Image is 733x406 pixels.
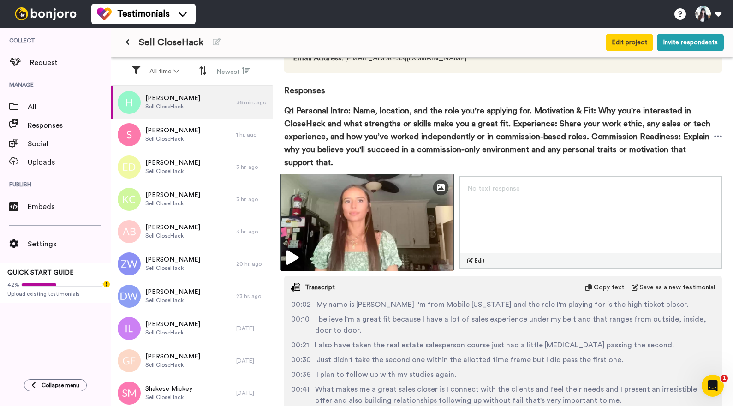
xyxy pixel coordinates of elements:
iframe: Intercom live chat [702,375,724,397]
button: Newest [211,63,256,80]
img: s.png [118,123,141,146]
div: 1 hr. ago [236,131,268,138]
span: Just didn't take the second one within the allotted time frame but I did pass the first one. [316,354,623,365]
span: 00:41 [291,384,310,406]
button: All time [144,63,185,80]
span: Embeds [28,201,111,212]
span: Copy text [594,283,624,292]
span: [PERSON_NAME] [145,320,200,329]
div: 3 hr. ago [236,163,268,171]
span: 1 [721,375,728,382]
a: [PERSON_NAME]Sell CloseHack[DATE] [111,312,273,345]
span: Uploads [28,157,111,168]
span: Responses [28,120,111,131]
span: Sell CloseHack [145,264,200,272]
div: [DATE] [236,357,268,364]
img: kc.png [118,188,141,211]
span: Sell CloseHack [145,200,200,207]
span: Transcript [305,283,335,292]
span: Collapse menu [42,382,79,389]
span: I also have taken the real estate salesperson course just had a little [MEDICAL_DATA] passing the... [315,340,674,351]
img: ed.png [118,155,141,179]
img: transcript.svg [291,283,300,292]
span: Sell CloseHack [145,167,200,175]
span: 00:10 [291,314,310,336]
span: Testimonials [117,7,170,20]
span: Sell CloseHack [145,394,192,401]
span: Upload existing testimonials [7,290,103,298]
div: [DATE] [236,389,268,397]
span: 00:21 [291,340,309,351]
button: Invite respondents [657,34,724,51]
img: gf.png [118,349,141,372]
a: [PERSON_NAME]Sell CloseHack3 hr. ago [111,183,273,215]
a: [PERSON_NAME]Sell CloseHack23 hr. ago [111,280,273,312]
span: Sell CloseHack [139,36,203,49]
img: sm.png [118,382,141,405]
div: 20 hr. ago [236,260,268,268]
span: [PERSON_NAME] [145,126,200,135]
span: Email Address : [293,54,343,62]
span: Social [28,138,111,149]
span: [PERSON_NAME] [145,287,200,297]
span: My name is [PERSON_NAME] I'm from Mobile [US_STATE] and the role I'm playing for is the high tick... [316,299,688,310]
span: [PERSON_NAME] [145,158,200,167]
span: Request [30,57,111,68]
span: Sell CloseHack [145,135,200,143]
span: Settings [28,239,111,250]
div: Tooltip anchor [102,280,111,288]
span: Responses [284,73,722,97]
span: All [28,101,111,113]
span: I plan to follow up with my studies again. [316,369,456,380]
span: Q1 Personal Intro: Name, location, and the role you're applying for. Motivation & Fit: Why you're... [284,104,714,169]
span: [EMAIL_ADDRESS][DOMAIN_NAME] [293,53,467,64]
div: 23 hr. ago [236,293,268,300]
span: [PERSON_NAME] [145,94,200,103]
img: bj-logo-header-white.svg [11,7,80,20]
a: [PERSON_NAME]Sell CloseHack20 hr. ago [111,248,273,280]
a: [PERSON_NAME]Sell CloseHack3 hr. ago [111,151,273,183]
span: 00:30 [291,354,311,365]
span: Sell CloseHack [145,232,200,239]
a: [PERSON_NAME]Sell CloseHack3 hr. ago [111,215,273,248]
button: Edit project [606,34,653,51]
span: Sell CloseHack [145,361,200,369]
span: Save as a new testimonial [640,283,715,292]
span: 42% [7,281,19,288]
img: h.png [118,91,141,114]
span: [PERSON_NAME] [145,191,200,200]
span: [PERSON_NAME] [145,223,200,232]
img: il.png [118,317,141,340]
span: 00:02 [291,299,311,310]
img: dw.png [118,285,141,308]
img: tm-color.svg [97,6,112,21]
span: Sell CloseHack [145,329,200,336]
span: Edit [475,257,485,264]
span: [PERSON_NAME] [145,352,200,361]
span: What makes me a great sales closer is I connect with the clients and feel their needs and I prese... [315,384,715,406]
span: [PERSON_NAME] [145,255,200,264]
span: Shakese Mickey [145,384,192,394]
span: Sell CloseHack [145,297,200,304]
a: [PERSON_NAME]Sell CloseHack36 min. ago [111,86,273,119]
div: 3 hr. ago [236,228,268,235]
div: [DATE] [236,325,268,332]
button: Collapse menu [24,379,87,391]
img: zw.png [118,252,141,275]
img: ab.png [118,220,141,243]
span: 00:36 [291,369,311,380]
img: ce2b4e8a-fad5-4db6-af1c-8ec3b6f5d5b9-thumbnail_full-1755109571.jpg [280,174,454,271]
div: 3 hr. ago [236,196,268,203]
a: [PERSON_NAME]Sell CloseHack1 hr. ago [111,119,273,151]
a: [PERSON_NAME]Sell CloseHack[DATE] [111,345,273,377]
div: 36 min. ago [236,99,268,106]
span: Sell CloseHack [145,103,200,110]
span: I believe I'm a great fit because I have a lot of sales experience under my belt and that ranges ... [315,314,715,336]
span: QUICK START GUIDE [7,269,74,276]
span: No text response [467,185,520,192]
